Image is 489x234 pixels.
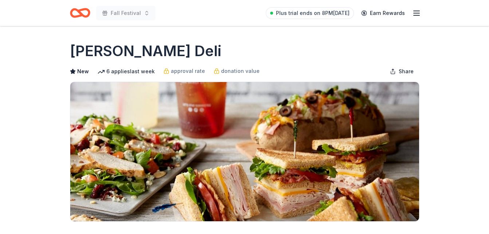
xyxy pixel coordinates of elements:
[266,7,354,19] a: Plus trial ends on 8PM[DATE]
[399,67,414,76] span: Share
[77,67,89,76] span: New
[70,82,419,221] img: Image for McAlister's Deli
[357,7,409,20] a: Earn Rewards
[171,67,205,75] span: approval rate
[214,67,260,75] a: donation value
[384,64,419,79] button: Share
[96,6,155,20] button: Fall Festival
[98,67,155,76] div: 6 applies last week
[163,67,205,75] a: approval rate
[70,41,221,61] h1: [PERSON_NAME] Deli
[221,67,260,75] span: donation value
[111,9,141,17] span: Fall Festival
[70,4,90,22] a: Home
[276,9,350,17] span: Plus trial ends on 8PM[DATE]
